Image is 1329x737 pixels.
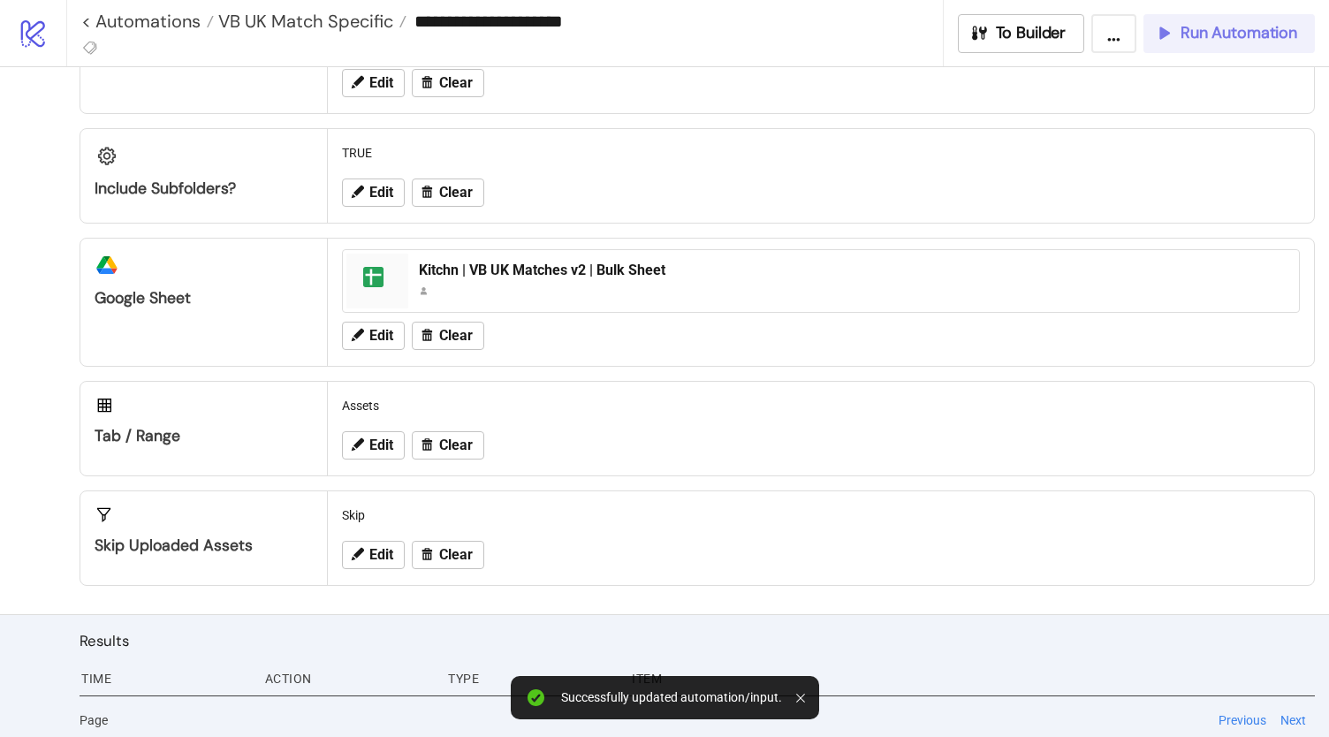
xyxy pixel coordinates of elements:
button: Clear [412,541,484,569]
span: Clear [439,437,473,453]
button: Edit [342,431,405,460]
button: Edit [342,322,405,350]
a: VB UK Match Specific [214,12,406,30]
div: Tab / Range [95,426,313,446]
div: TRUE [335,136,1307,170]
div: Kitchn | VB UK Matches v2 | Bulk Sheet [419,261,1288,280]
div: Item [630,662,1315,695]
span: Edit [369,185,393,201]
span: Run Automation [1181,23,1297,43]
a: < Automations [81,12,214,30]
button: Edit [342,179,405,207]
button: ... [1091,14,1136,53]
div: Type [446,662,618,695]
div: Google Sheet [95,288,313,308]
span: Edit [369,547,393,563]
button: To Builder [958,14,1085,53]
button: Edit [342,541,405,569]
div: Action [263,662,435,695]
div: Include subfolders? [95,179,313,199]
button: Clear [412,322,484,350]
button: Next [1275,710,1311,730]
span: Edit [369,437,393,453]
div: Skip uploaded assets [95,536,313,556]
button: Clear [412,431,484,460]
div: Successfully updated automation/input. [561,690,782,705]
span: VB UK Match Specific [214,10,393,33]
button: Clear [412,69,484,97]
button: Edit [342,69,405,97]
span: Clear [439,547,473,563]
span: To Builder [996,23,1067,43]
div: Time [80,662,251,695]
span: Clear [439,75,473,91]
h2: Results [80,629,1315,652]
span: Clear [439,185,473,201]
span: Clear [439,328,473,344]
div: Skip [335,498,1307,532]
button: Clear [412,179,484,207]
span: Edit [369,328,393,344]
span: Edit [369,75,393,91]
button: Run Automation [1143,14,1315,53]
button: Previous [1213,710,1272,730]
span: Page [80,710,108,730]
div: Assets [335,389,1307,422]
